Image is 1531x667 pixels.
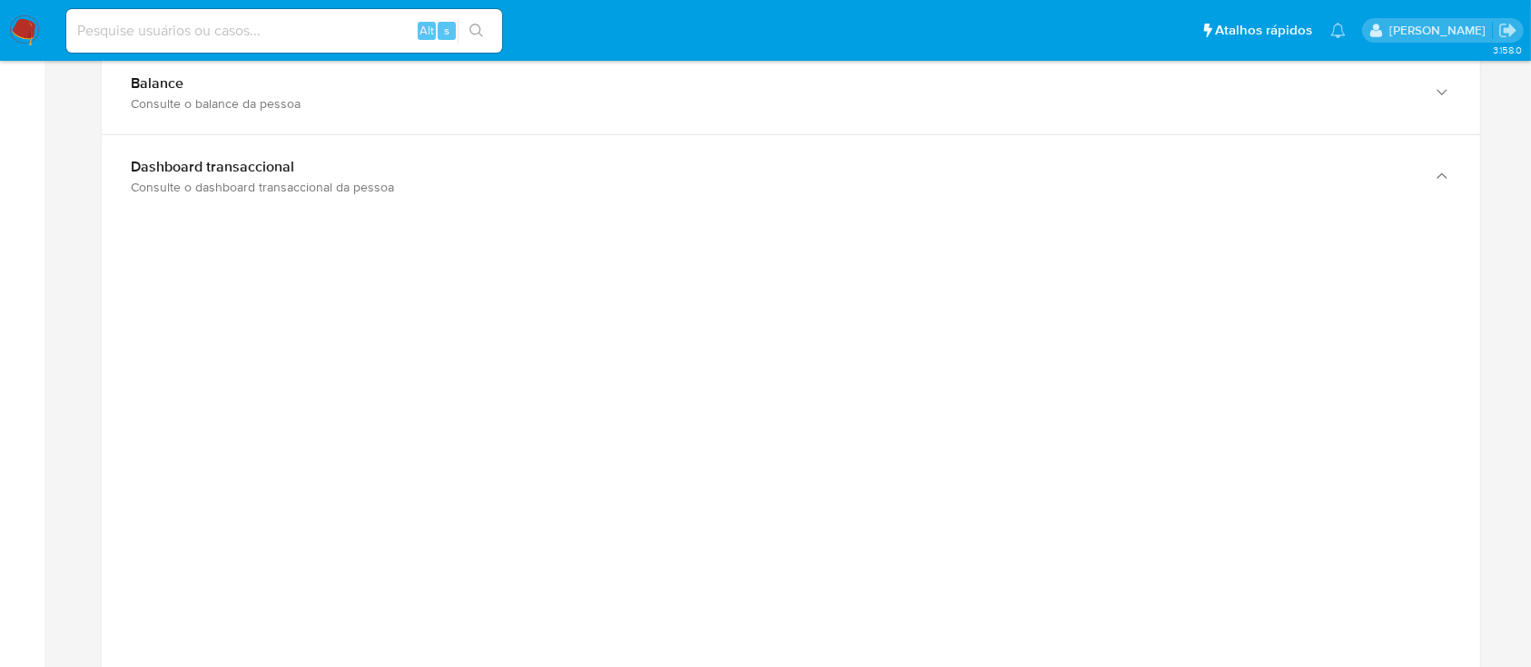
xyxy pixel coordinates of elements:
[420,22,434,39] span: Alt
[1389,22,1492,39] p: adriano.brito@mercadolivre.com
[1493,43,1522,57] span: 3.158.0
[1330,23,1346,38] a: Notificações
[458,18,495,44] button: search-icon
[66,19,502,43] input: Pesquise usuários ou casos...
[1498,21,1517,40] a: Sair
[444,22,449,39] span: s
[1215,21,1312,40] span: Atalhos rápidos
